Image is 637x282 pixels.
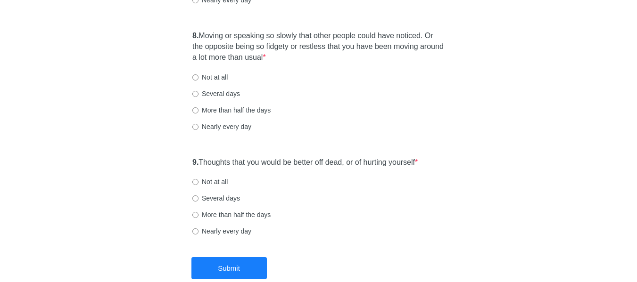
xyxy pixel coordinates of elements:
[192,91,199,97] input: Several days
[192,74,199,81] input: Not at all
[192,157,418,168] label: Thoughts that you would be better off dead, or of hurting yourself
[192,158,199,166] strong: 9.
[192,210,271,219] label: More than half the days
[192,32,199,40] strong: 8.
[192,226,251,236] label: Nearly every day
[192,31,445,63] label: Moving or speaking so slowly that other people could have noticed. Or the opposite being so fidge...
[192,124,199,130] input: Nearly every day
[192,228,199,234] input: Nearly every day
[192,122,251,131] label: Nearly every day
[192,177,228,186] label: Not at all
[192,195,199,201] input: Several days
[192,105,271,115] label: More than half the days
[192,193,240,203] label: Several days
[192,179,199,185] input: Not at all
[192,212,199,218] input: More than half the days
[192,89,240,98] label: Several days
[192,73,228,82] label: Not at all
[191,257,267,279] button: Submit
[192,107,199,113] input: More than half the days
